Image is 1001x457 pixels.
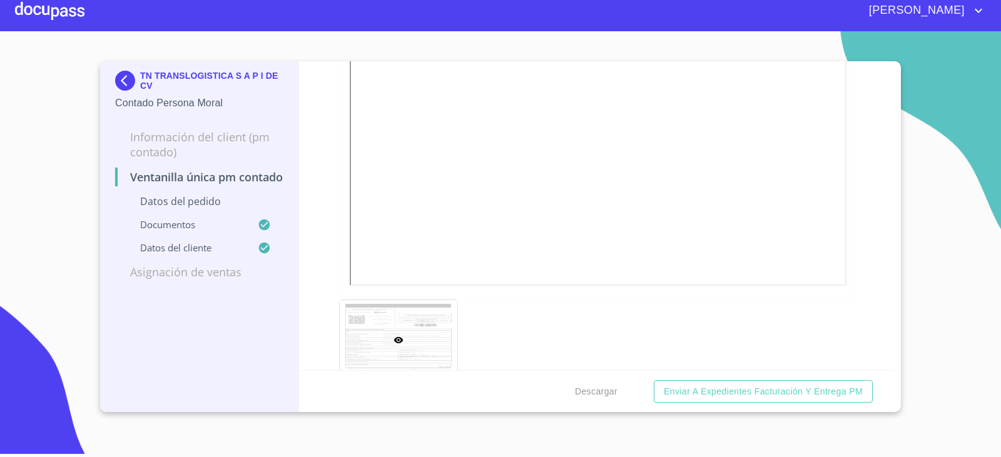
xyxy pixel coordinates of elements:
[570,380,622,403] button: Descargar
[115,96,283,111] p: Contado Persona Moral
[115,169,283,184] p: Ventanilla única PM contado
[115,218,258,231] p: Documentos
[860,1,971,21] span: [PERSON_NAME]
[115,129,283,159] p: Información del Client (PM contado)
[115,264,283,279] p: Asignación de Ventas
[860,1,986,21] button: account of current user
[664,384,863,399] span: Enviar a Expedientes Facturación y Entrega PM
[115,71,140,91] img: Docupass spot blue
[654,380,873,403] button: Enviar a Expedientes Facturación y Entrega PM
[115,241,258,254] p: Datos del cliente
[115,194,283,208] p: Datos del pedido
[575,384,617,399] span: Descargar
[140,71,283,91] p: TN TRANSLOGISTICA S A P I DE CV
[115,71,283,96] div: TN TRANSLOGISTICA S A P I DE CV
